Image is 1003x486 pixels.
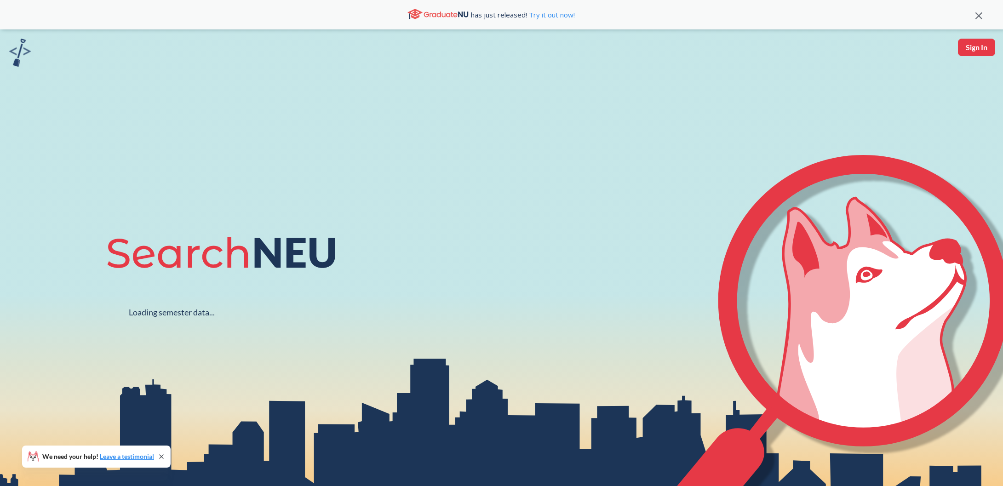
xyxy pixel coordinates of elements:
button: Sign In [958,39,995,56]
a: Try it out now! [527,10,575,19]
img: sandbox logo [9,39,31,67]
span: has just released! [471,10,575,20]
span: We need your help! [42,453,154,460]
a: sandbox logo [9,39,31,69]
div: Loading semester data... [129,307,215,318]
a: Leave a testimonial [100,452,154,460]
